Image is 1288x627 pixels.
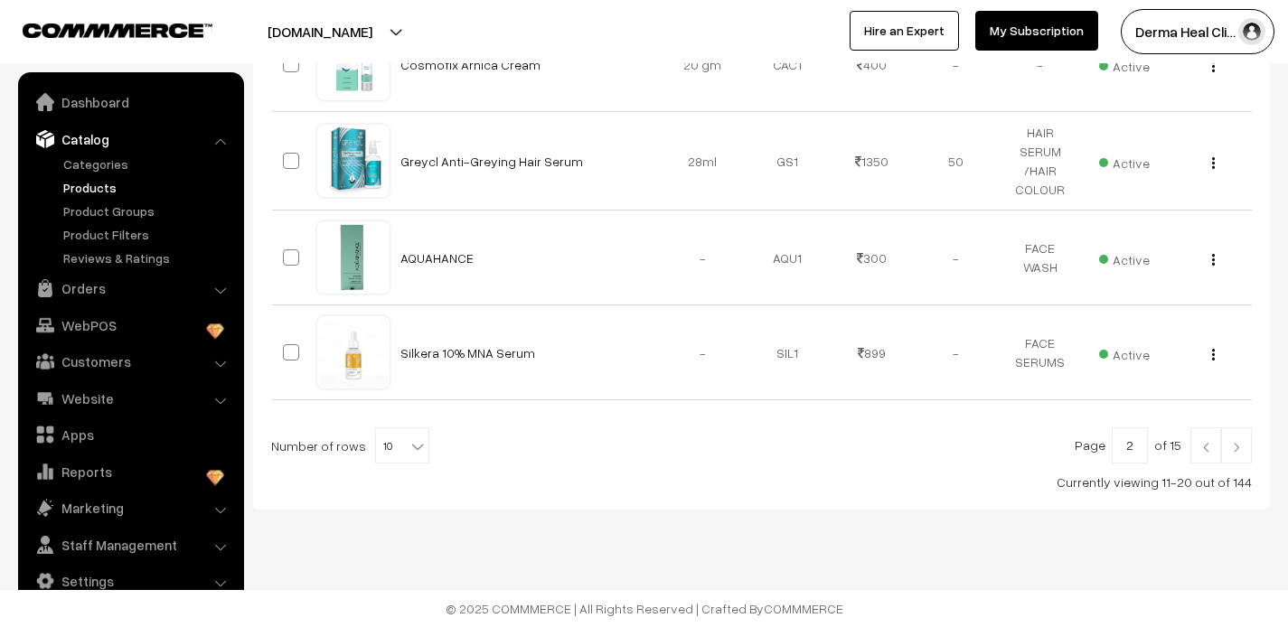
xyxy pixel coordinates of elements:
td: 899 [829,305,913,400]
a: Reports [23,455,238,488]
td: - [914,211,998,305]
a: Orders [23,272,238,304]
td: CAC1 [745,17,829,112]
span: of 15 [1154,437,1181,453]
a: My Subscription [975,11,1098,51]
a: Product Groups [59,201,238,220]
td: - [661,211,745,305]
a: Apps [23,418,238,451]
a: Settings [23,565,238,597]
td: - [998,17,1082,112]
button: Derma Heal Cli… [1121,9,1274,54]
a: Customers [23,345,238,378]
img: COMMMERCE [23,23,212,37]
a: Product Filters [59,225,238,244]
a: Hire an Expert [850,11,959,51]
a: Categories [59,154,238,173]
td: 300 [829,211,913,305]
img: Right [1228,442,1245,453]
td: GS1 [745,112,829,211]
a: AQUAHANCE [400,250,474,266]
span: Active [1099,246,1150,269]
span: 10 [376,428,428,464]
span: Active [1099,149,1150,173]
img: Menu [1212,157,1215,169]
a: Staff Management [23,529,238,561]
img: Left [1198,442,1214,453]
a: Silkera 10% MNA Serum [400,345,535,360]
a: Reviews & Ratings [59,248,238,267]
a: Dashboard [23,86,238,118]
td: - [661,305,745,400]
a: WebPOS [23,309,238,342]
span: Page [1075,437,1105,453]
td: SIL1 [745,305,829,400]
img: Menu [1212,61,1215,72]
td: 400 [829,17,913,112]
button: [DOMAIN_NAME] [204,9,436,54]
td: - [914,305,998,400]
a: Greycl Anti-Greying Hair Serum [400,154,583,169]
td: AQU1 [745,211,829,305]
span: Active [1099,52,1150,76]
div: Currently viewing 11-20 out of 144 [271,473,1252,491]
a: COMMMERCE [764,601,843,616]
img: user [1238,18,1265,45]
span: Number of rows [271,436,366,455]
img: Menu [1212,254,1215,266]
img: Menu [1212,349,1215,360]
a: Catalog [23,123,238,155]
a: Website [23,382,238,415]
td: FACE SERUMS [998,305,1082,400]
a: Products [59,178,238,197]
td: - [914,17,998,112]
span: 10 [375,427,429,463]
td: 1350 [829,112,913,211]
a: COMMMERCE [23,18,181,40]
td: FACE WASH [998,211,1082,305]
td: 50 [914,112,998,211]
td: 28ml [661,112,745,211]
td: 20 gm [661,17,745,112]
span: Active [1099,341,1150,364]
a: Cosmofix Arnica Cream [400,57,541,72]
td: HAIR SERUM /HAIR COLOUR [998,112,1082,211]
a: Marketing [23,491,238,524]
